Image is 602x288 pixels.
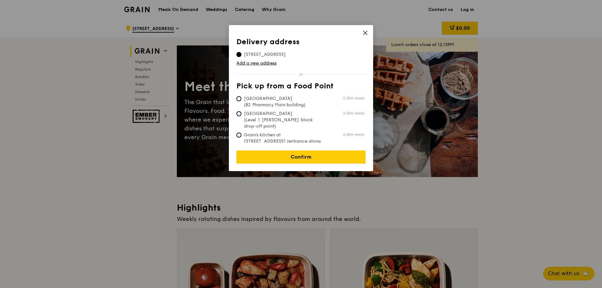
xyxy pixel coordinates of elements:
[236,96,241,101] input: [GEOGRAPHIC_DATA] (B2 Pharmacy Main building)2.2km away
[236,111,330,129] span: [GEOGRAPHIC_DATA] (Level 1 [PERSON_NAME] block drop-off point)
[343,111,364,116] span: 2.2km away
[236,38,366,49] th: Delivery address
[236,132,330,157] span: Grain's kitchen at [STREET_ADDRESS] (entrance along [PERSON_NAME][GEOGRAPHIC_DATA])
[236,133,241,138] input: Grain's kitchen at [STREET_ADDRESS] (entrance along [PERSON_NAME][GEOGRAPHIC_DATA])6.2km away
[236,60,366,66] a: Add a new address
[236,96,330,108] span: [GEOGRAPHIC_DATA] (B2 Pharmacy Main building)
[236,52,241,57] input: [STREET_ADDRESS]
[343,132,364,137] span: 6.2km away
[236,82,366,93] th: Pick up from a Food Point
[236,51,293,58] span: [STREET_ADDRESS]
[343,96,364,101] span: 2.2km away
[236,111,241,116] input: [GEOGRAPHIC_DATA] (Level 1 [PERSON_NAME] block drop-off point)2.2km away
[236,150,366,164] a: Confirm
